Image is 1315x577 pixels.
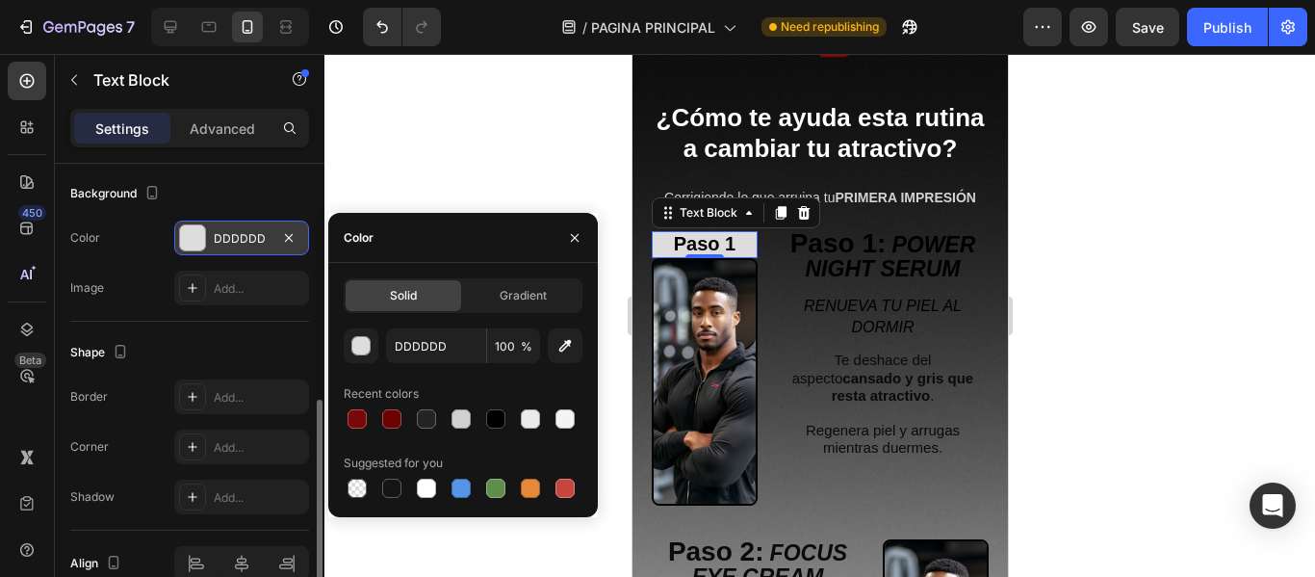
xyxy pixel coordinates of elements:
[214,439,304,457] div: Add...
[390,287,417,304] span: Solid
[214,489,304,507] div: Add...
[70,551,125,577] div: Align
[344,455,443,472] div: Suggested for you
[70,488,115,506] div: Shadow
[591,17,715,38] span: PAGINA PRINCIPAL
[70,340,132,366] div: Shape
[60,486,215,536] strong: FOCUS EYE CREAM
[1132,19,1164,36] span: Save
[14,353,46,368] div: Beta
[70,438,109,456] div: Corner
[781,18,879,36] span: Need republishing
[70,229,100,247] div: Color
[70,279,104,297] div: Image
[344,229,374,247] div: Color
[18,205,46,221] div: 450
[93,68,257,92] p: Text Block
[1187,8,1268,46] button: Publish
[632,54,1008,577] iframe: Design area
[521,338,532,355] span: %
[582,17,587,38] span: /
[95,118,149,139] p: Settings
[386,328,486,363] input: Eg: FFFFFF
[214,280,304,298] div: Add...
[8,8,143,46] button: 7
[126,15,135,39] p: 7
[214,389,304,407] div: Add...
[500,287,547,304] span: Gradient
[70,388,108,406] div: Border
[1250,483,1296,529] div: Open Intercom Messenger
[70,181,164,207] div: Background
[214,230,270,248] div: DDDDDD
[363,8,441,46] div: Undo/Redo
[1116,8,1179,46] button: Save
[344,385,419,403] div: Recent colors
[190,118,255,139] p: Advanced
[1203,17,1251,38] div: Publish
